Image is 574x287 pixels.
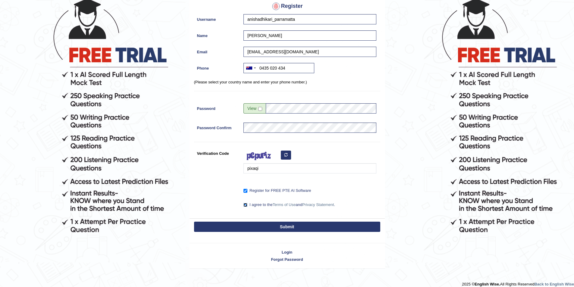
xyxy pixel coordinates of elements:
input: I agree to theTerms of UseandPrivacy Statement. [243,203,247,207]
a: Login [190,249,385,255]
input: Show/Hide Password [258,107,262,111]
a: Forgot Password [190,257,385,262]
a: Terms of Use [273,202,296,207]
input: +61 412 345 678 [243,63,314,73]
button: Submit [194,222,380,232]
label: Register for FREE PTE AI Software [243,188,311,194]
label: Verification Code [194,148,241,156]
label: Password [194,103,241,111]
input: Register for FREE PTE AI Software [243,189,247,193]
label: I agree to the and . [243,202,335,208]
label: Password Confirm [194,123,241,131]
div: 2025 © All Rights Reserved [462,278,574,287]
label: Username [194,14,241,22]
p: (Please select your country name and enter your phone number.) [194,79,380,85]
strong: English Wise. [475,282,500,286]
h4: Register [194,2,380,11]
a: Privacy Statement [302,202,334,207]
label: Name [194,30,241,39]
div: Australia: +61 [244,63,258,73]
a: Back to English Wise [535,282,574,286]
label: Email [194,47,241,55]
label: Phone [194,63,241,71]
